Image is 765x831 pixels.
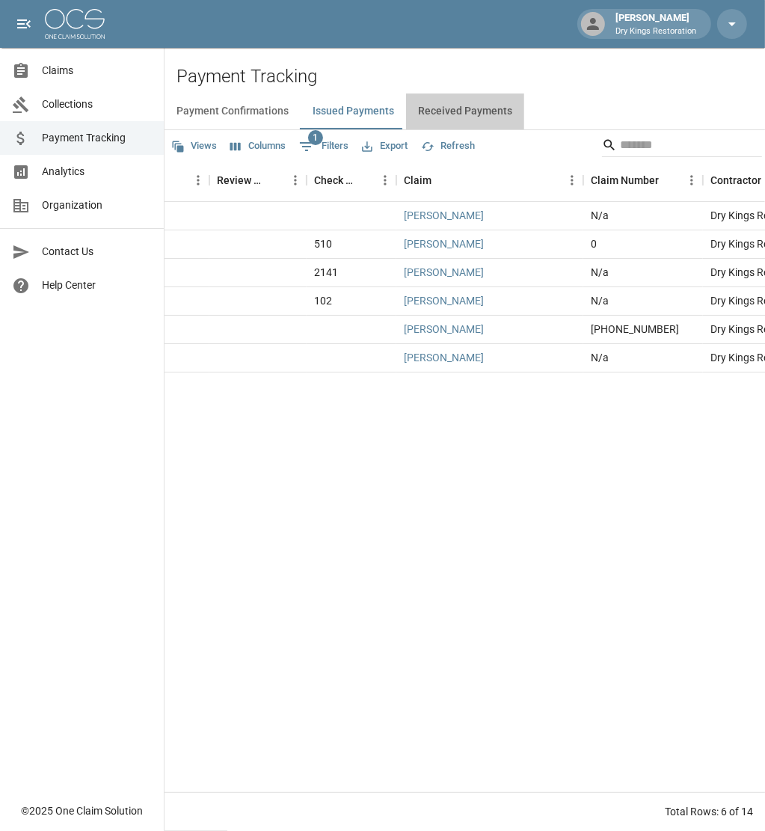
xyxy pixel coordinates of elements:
[374,169,396,191] button: Menu
[404,293,484,308] a: [PERSON_NAME]
[404,265,484,280] a: [PERSON_NAME]
[307,159,396,201] div: Check Number
[166,170,187,191] button: Sort
[431,170,452,191] button: Sort
[45,9,105,39] img: ocs-logo-white-transparent.png
[21,803,143,818] div: © 2025 One Claim Solution
[308,130,323,145] span: 1
[591,208,609,223] div: N/a
[561,169,583,191] button: Menu
[217,159,263,201] div: Review Status
[120,159,209,201] div: Status
[591,322,679,337] div: 1006-26-7316
[591,350,609,365] div: N/a
[295,135,352,159] button: Show filters
[42,197,152,213] span: Organization
[404,350,484,365] a: [PERSON_NAME]
[406,93,524,129] button: Received Payments
[353,170,374,191] button: Sort
[314,265,338,280] div: 2141
[42,164,152,180] span: Analytics
[284,169,307,191] button: Menu
[591,265,609,280] div: N/a
[396,159,583,201] div: Claim
[176,66,765,88] h2: Payment Tracking
[314,236,332,251] div: 510
[42,63,152,79] span: Claims
[583,159,703,201] div: Claim Number
[404,322,484,337] a: [PERSON_NAME]
[404,159,431,201] div: Claim
[9,9,39,39] button: open drawer
[165,93,301,129] button: Payment Confirmations
[602,133,762,160] div: Search
[42,130,152,146] span: Payment Tracking
[404,236,484,251] a: [PERSON_NAME]
[209,159,307,201] div: Review Status
[42,277,152,293] span: Help Center
[404,208,484,223] a: [PERSON_NAME]
[591,236,597,251] div: 0
[263,170,284,191] button: Sort
[710,159,761,201] div: Contractor
[227,135,289,158] button: Select columns
[591,293,609,308] div: N/a
[659,170,680,191] button: Sort
[417,135,479,158] button: Refresh
[168,135,221,158] button: Views
[358,135,411,158] button: Export
[42,244,152,260] span: Contact Us
[42,96,152,112] span: Collections
[301,93,406,129] button: Issued Payments
[680,169,703,191] button: Menu
[591,159,659,201] div: Claim Number
[187,169,209,191] button: Menu
[314,293,332,308] div: 102
[615,25,696,38] p: Dry Kings Restoration
[665,804,753,819] div: Total Rows: 6 of 14
[165,93,765,129] div: dynamic tabs
[609,10,702,37] div: [PERSON_NAME]
[314,159,353,201] div: Check Number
